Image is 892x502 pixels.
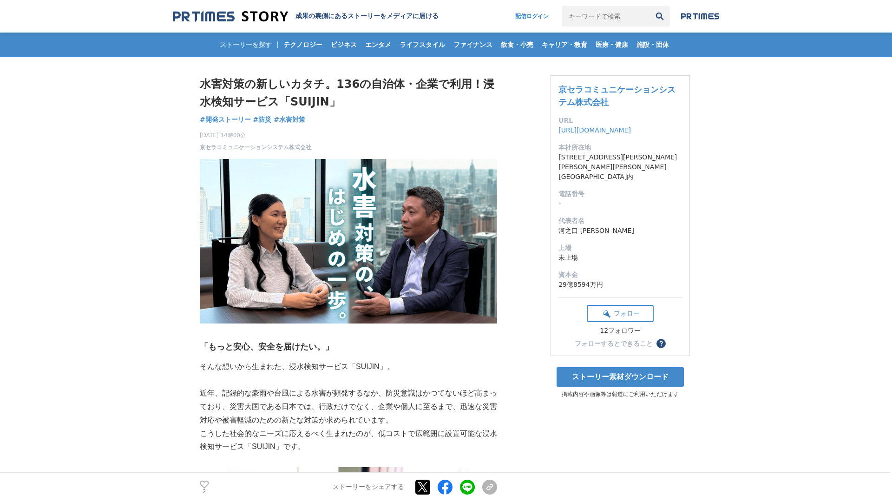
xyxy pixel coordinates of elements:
p: こうした社会的なニーズに応えるべく生まれたのが、低コストで広範囲に設置可能な浸水検知サービス「SUIJIN」です。 [200,427,497,454]
a: 医療・健康 [592,33,632,57]
p: 近年、記録的な豪雨や台風による水害が頻発するなか、防災意識はかつてないほど高まっており、災害大国である日本では、行政だけでなく、企業や個人に至るまで、迅速な災害対応や被害軽減のための新たな対策が... [200,387,497,427]
img: 成果の裏側にあるストーリーをメディアに届ける [173,10,288,23]
dt: 資本金 [558,270,682,280]
a: 飲食・小売 [497,33,537,57]
a: ビジネス [327,33,361,57]
h2: 成果の裏側にあるストーリーをメディアに届ける [295,12,439,20]
span: ファイナンス [450,40,496,49]
a: #水害対策 [274,115,305,125]
span: 医療・健康 [592,40,632,49]
dd: 河之口 [PERSON_NAME] [558,226,682,236]
span: ビジネス [327,40,361,49]
a: ファイナンス [450,33,496,57]
span: 飲食・小売 [497,40,537,49]
a: [URL][DOMAIN_NAME] [558,126,631,134]
dd: 29億8594万円 [558,280,682,290]
dd: [STREET_ADDRESS][PERSON_NAME][PERSON_NAME][PERSON_NAME] [GEOGRAPHIC_DATA]内 [558,152,682,182]
p: そんな想いから生まれた、浸水検知サービス「SUIJIN」。 [200,360,497,374]
a: #防災 [253,115,272,125]
div: 12フォロワー [587,327,654,335]
span: テクノロジー [280,40,326,49]
dt: URL [558,116,682,125]
a: 成果の裏側にあるストーリーをメディアに届ける 成果の裏側にあるストーリーをメディアに届ける [173,10,439,23]
dd: 未上場 [558,253,682,263]
a: 京セラコミュニケーションシステム株式会社 [200,143,311,152]
h1: 水害対策の新しいカタチ。136の自治体・企業で利用！浸水検知サービス「SUIJIN」 [200,75,497,111]
img: prtimes [681,13,719,20]
p: 2 [200,489,209,494]
button: 検索 [649,6,670,26]
a: 京セラコミュニケーションシステム株式会社 [558,85,676,107]
a: キャリア・教育 [538,33,591,57]
span: キャリア・教育 [538,40,591,49]
a: #開発ストーリー [200,115,251,125]
dd: - [558,199,682,209]
dt: 上場 [558,243,682,253]
span: エンタメ [361,40,395,49]
dt: 代表者名 [558,216,682,226]
a: エンタメ [361,33,395,57]
button: フォロー [587,305,654,322]
dt: 電話番号 [558,189,682,199]
p: ストーリーをシェアする [333,483,404,492]
div: フォローするとできること [575,340,653,347]
span: ライフスタイル [396,40,449,49]
dt: 本社所在地 [558,143,682,152]
a: テクノロジー [280,33,326,57]
span: [DATE] 14時00分 [200,131,311,139]
a: ライフスタイル [396,33,449,57]
p: 掲載内容や画像等は報道にご利用いただけます [551,390,690,398]
img: thumbnail_c9db57e0-a287-11f0-ad71-99fdea1ccf6c.png [200,159,497,324]
a: 施設・団体 [633,33,673,57]
h3: 「もっと安心、安全を届けたい。」 [200,340,497,354]
span: ？ [658,340,664,347]
a: ストーリー素材ダウンロード [557,367,684,387]
a: 配信ログイン [506,6,558,26]
button: ？ [656,339,666,348]
span: 施設・団体 [633,40,673,49]
input: キーワードで検索 [562,6,649,26]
